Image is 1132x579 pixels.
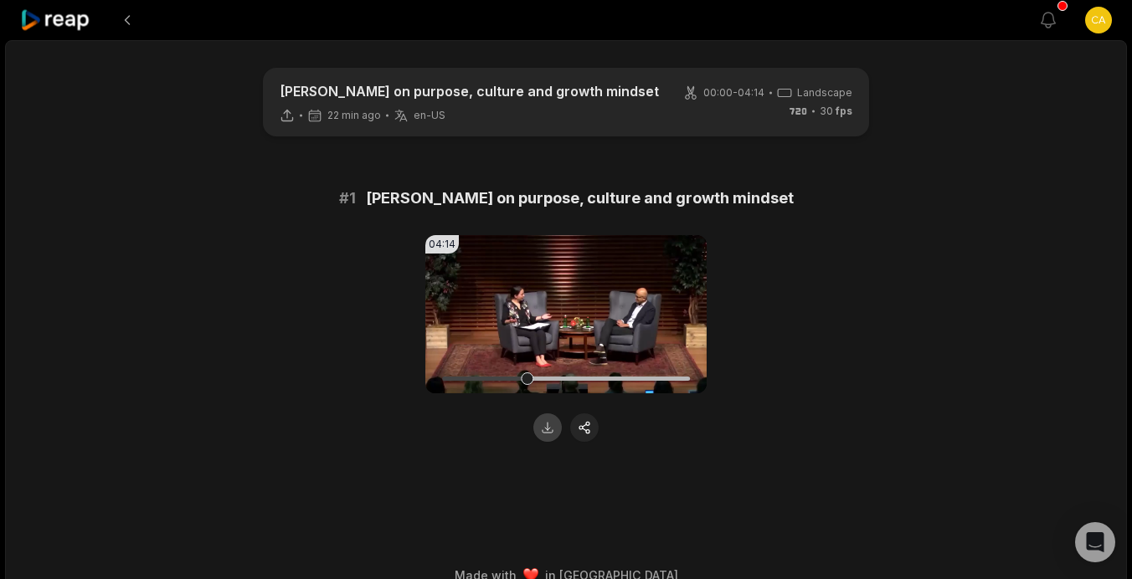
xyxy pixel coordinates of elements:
[703,85,764,100] span: 00:00 - 04:14
[280,81,659,101] p: [PERSON_NAME] on purpose, culture and growth mindset
[1075,522,1115,562] div: Open Intercom Messenger
[425,235,707,393] video: Your browser does not support mp4 format.
[414,109,445,122] span: en-US
[820,104,852,119] span: 30
[339,187,356,210] span: # 1
[327,109,381,122] span: 22 min ago
[836,105,852,117] span: fps
[366,187,794,210] span: [PERSON_NAME] on purpose, culture and growth mindset
[797,85,852,100] span: Landscape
